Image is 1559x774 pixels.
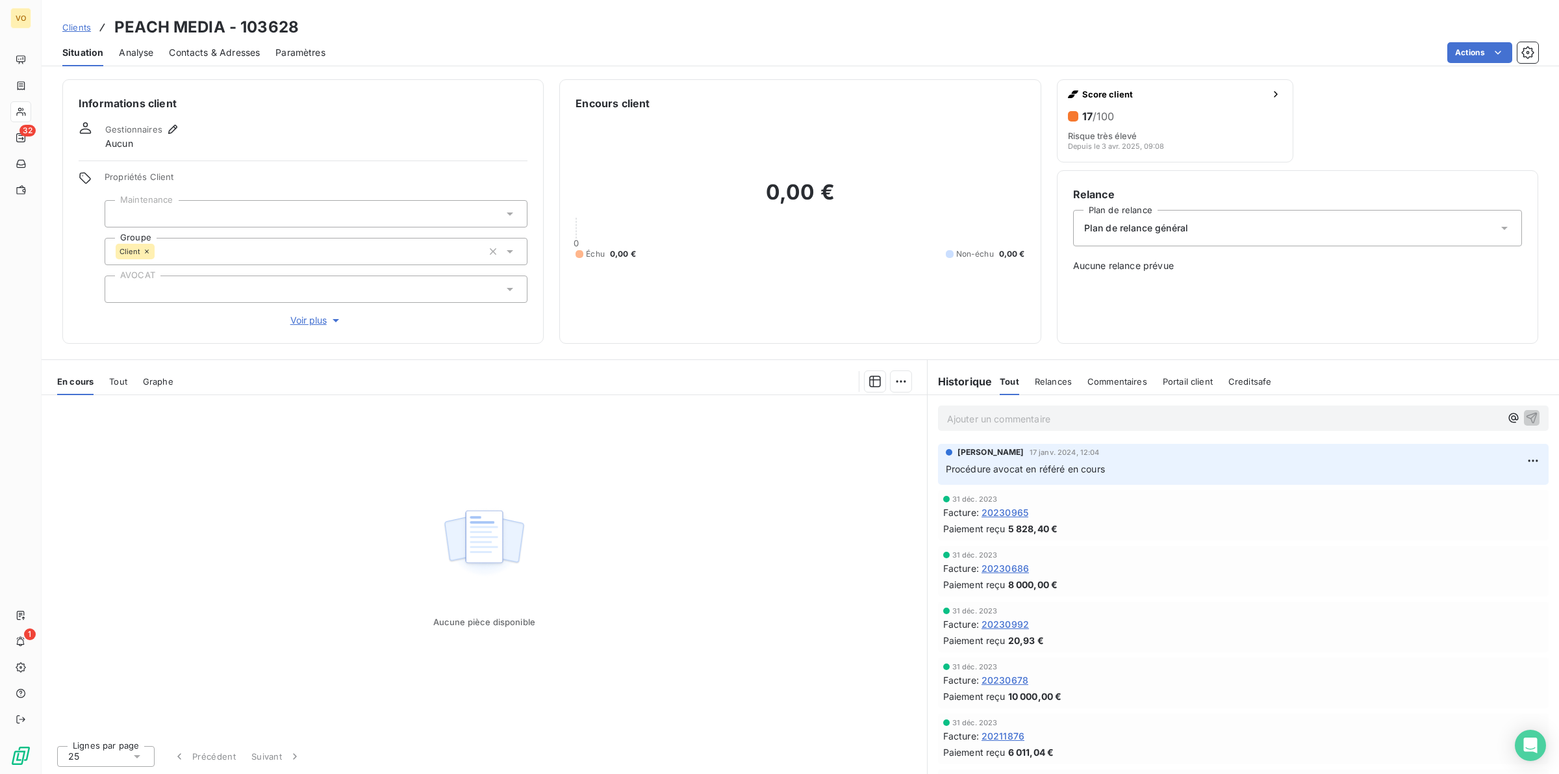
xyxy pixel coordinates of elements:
span: Gestionnaires [105,124,162,135]
span: Paramètres [275,46,325,59]
span: Graphe [143,376,173,387]
button: Voir plus [105,313,527,328]
span: Aucune relance prévue [1073,259,1522,272]
h3: PEACH MEDIA - 103628 [114,16,299,39]
span: Paiement reçu [943,745,1006,759]
input: Ajouter une valeur [116,283,126,295]
span: /100 [1093,110,1114,123]
input: Ajouter une valeur [155,246,165,257]
span: Analyse [119,46,153,59]
span: Paiement reçu [943,578,1006,591]
span: 0 [574,238,579,248]
span: 20,93 € [1008,634,1044,647]
span: Facture : [943,506,979,519]
span: Relances [1035,376,1072,387]
h6: Informations client [79,96,527,111]
span: Tout [109,376,127,387]
span: 17 janv. 2024, 12:04 [1030,448,1100,456]
h6: Encours client [576,96,650,111]
span: Aucune pièce disponible [433,617,535,627]
span: En cours [57,376,94,387]
span: Situation [62,46,103,59]
span: Facture : [943,617,979,631]
span: Depuis le 3 avr. 2025, 09:08 [1068,142,1164,150]
span: 0,00 € [610,248,636,260]
span: 6 011,04 € [1008,745,1054,759]
span: 20230686 [982,561,1029,575]
span: 20230965 [982,506,1028,519]
div: VO [10,8,31,29]
span: Propriétés Client [105,172,527,190]
button: Score client17/100Risque très élevéDepuis le 3 avr. 2025, 09:08 [1057,79,1294,162]
span: 20230992 [982,617,1029,631]
span: 20230678 [982,673,1028,687]
h6: Relance [1073,187,1522,202]
span: Plan de relance général [1084,222,1188,235]
button: Suivant [244,743,309,770]
span: Facture : [943,561,979,575]
img: Logo LeanPay [10,745,31,766]
span: 20211876 [982,729,1024,743]
button: Précédent [165,743,244,770]
span: Risque très élevé [1068,131,1137,141]
span: 0,00 € [999,248,1025,260]
span: 8 000,00 € [1008,578,1058,591]
span: 31 déc. 2023 [952,663,998,671]
span: Tout [1000,376,1019,387]
span: 25 [68,750,79,763]
span: Portail client [1163,376,1213,387]
span: Paiement reçu [943,634,1006,647]
span: Creditsafe [1228,376,1272,387]
span: Clients [62,22,91,32]
span: 32 [19,125,36,136]
img: Empty state [442,503,526,584]
a: Clients [62,21,91,34]
span: Voir plus [290,314,342,327]
div: Open Intercom Messenger [1515,730,1546,761]
span: [PERSON_NAME] [957,446,1024,458]
span: 10 000,00 € [1008,690,1062,703]
span: Commentaires [1087,376,1147,387]
span: Procédure avocat en référé en cours [946,463,1105,474]
input: Ajouter une valeur [116,208,126,220]
span: Facture : [943,673,979,687]
h6: Historique [928,374,993,389]
span: Client [120,248,140,255]
span: Aucun [105,137,133,150]
span: 31 déc. 2023 [952,607,998,615]
span: Contacts & Adresses [169,46,260,59]
span: Paiement reçu [943,690,1006,703]
span: 31 déc. 2023 [952,551,998,559]
h6: 17 [1082,110,1114,123]
span: Non-échu [956,248,994,260]
span: Score client [1082,89,1266,99]
span: 1 [24,628,36,640]
h2: 0,00 € [576,179,1024,218]
span: Facture : [943,729,979,743]
span: 31 déc. 2023 [952,495,998,503]
span: 5 828,40 € [1008,522,1058,535]
span: 31 déc. 2023 [952,719,998,727]
span: Échu [586,248,605,260]
span: Paiement reçu [943,522,1006,535]
button: Actions [1447,42,1512,63]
